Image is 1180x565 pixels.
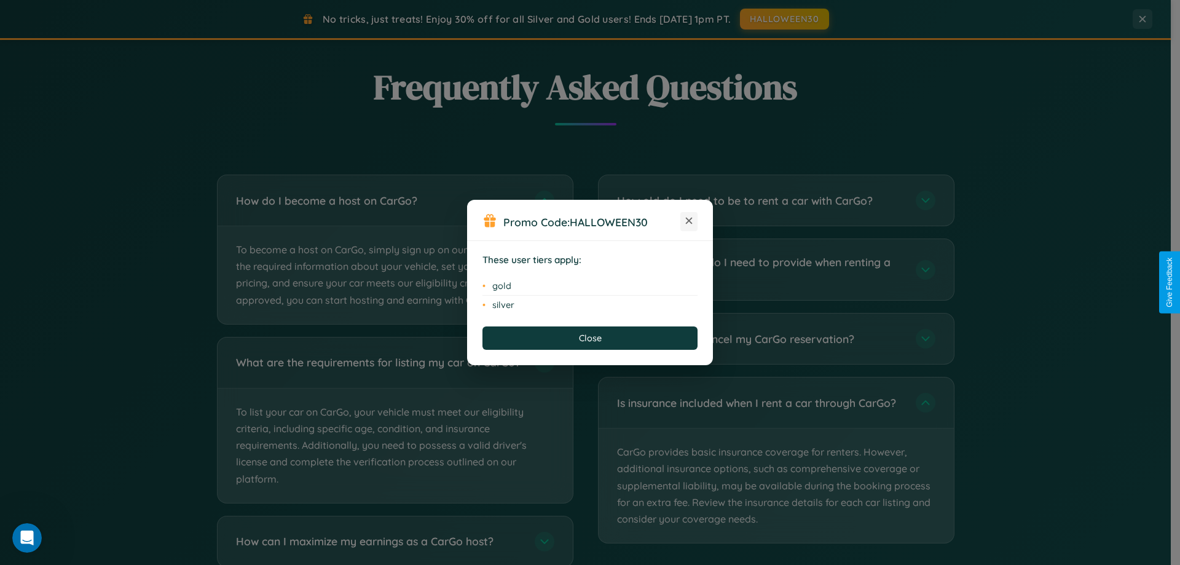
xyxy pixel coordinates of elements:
[482,326,698,350] button: Close
[503,215,680,229] h3: Promo Code:
[482,254,581,266] strong: These user tiers apply:
[12,523,42,553] iframe: Intercom live chat
[482,296,698,314] li: silver
[1165,258,1174,307] div: Give Feedback
[482,277,698,296] li: gold
[570,215,648,229] b: HALLOWEEN30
